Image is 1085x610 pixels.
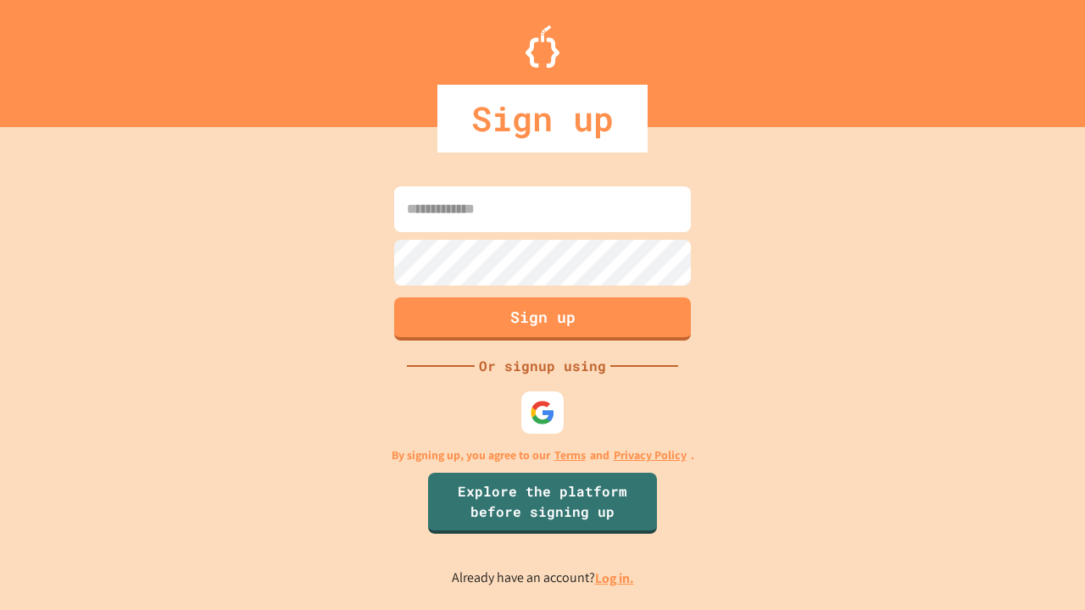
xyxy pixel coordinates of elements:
[475,356,610,376] div: Or signup using
[526,25,559,68] img: Logo.svg
[614,446,687,464] a: Privacy Policy
[595,569,634,587] a: Log in.
[437,85,648,152] div: Sign up
[530,400,555,425] img: google-icon.svg
[394,297,691,341] button: Sign up
[554,446,586,464] a: Terms
[392,446,694,464] p: By signing up, you agree to our and .
[452,568,634,589] p: Already have an account?
[428,473,657,534] a: Explore the platform before signing up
